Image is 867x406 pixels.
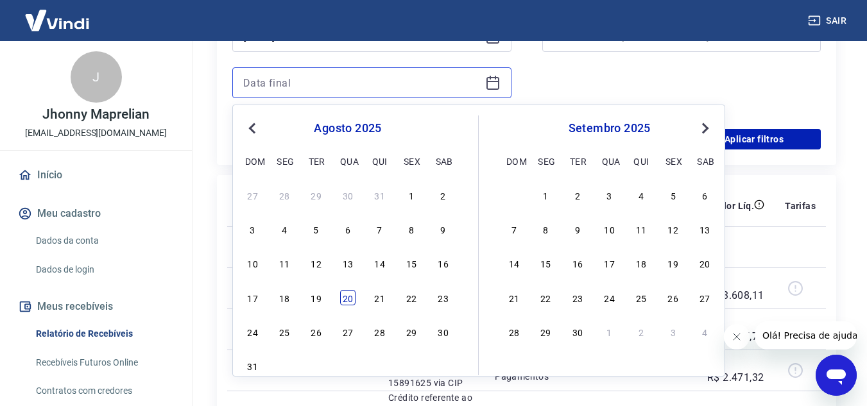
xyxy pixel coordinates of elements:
div: Choose terça-feira, 23 de setembro de 2025 [570,290,585,305]
div: Choose terça-feira, 2 de setembro de 2025 [309,358,324,373]
div: Choose quinta-feira, 11 de setembro de 2025 [633,221,649,237]
div: Choose quarta-feira, 24 de setembro de 2025 [602,290,617,305]
div: Choose segunda-feira, 1 de setembro de 2025 [538,187,553,203]
div: Choose sábado, 2 de agosto de 2025 [436,187,451,203]
div: Choose segunda-feira, 8 de setembro de 2025 [538,221,553,237]
div: Choose sexta-feira, 5 de setembro de 2025 [404,358,419,373]
p: Jhonny Maprelian [42,108,149,121]
div: Choose terça-feira, 16 de setembro de 2025 [570,255,585,271]
div: Choose terça-feira, 26 de agosto de 2025 [309,324,324,339]
p: [EMAIL_ADDRESS][DOMAIN_NAME] [25,126,167,140]
div: J [71,51,122,103]
p: Valor Líq. [712,199,754,212]
div: Choose sexta-feira, 3 de outubro de 2025 [665,324,681,339]
div: Choose sábado, 6 de setembro de 2025 [697,187,712,203]
div: Choose quarta-feira, 3 de setembro de 2025 [340,358,356,373]
div: Choose quarta-feira, 13 de agosto de 2025 [340,255,356,271]
div: Choose segunda-feira, 4 de agosto de 2025 [277,221,292,237]
button: Meu cadastro [15,199,176,228]
a: Início [15,161,176,189]
div: Choose quinta-feira, 31 de julho de 2025 [372,187,388,203]
div: sab [436,153,451,169]
div: Choose sexta-feira, 8 de agosto de 2025 [404,221,419,237]
div: Choose sábado, 13 de setembro de 2025 [697,221,712,237]
p: -R$ 3.608,11 [707,273,764,303]
p: -R$ 2.471,32 [707,355,764,385]
div: qua [602,153,617,169]
div: Choose domingo, 17 de agosto de 2025 [245,290,261,305]
div: Choose sexta-feira, 26 de setembro de 2025 [665,290,681,305]
div: Choose domingo, 10 de agosto de 2025 [245,255,261,271]
div: Choose quarta-feira, 3 de setembro de 2025 [602,187,617,203]
div: Choose quinta-feira, 21 de agosto de 2025 [372,290,388,305]
div: Choose terça-feira, 2 de setembro de 2025 [570,187,585,203]
div: Choose quarta-feira, 1 de outubro de 2025 [602,324,617,339]
div: Choose sexta-feira, 19 de setembro de 2025 [665,255,681,271]
div: Choose sexta-feira, 12 de setembro de 2025 [665,221,681,237]
p: -R$ 2.287,77 [707,314,764,344]
div: Choose sábado, 27 de setembro de 2025 [697,290,712,305]
div: agosto 2025 [243,121,452,136]
div: month 2025-09 [504,185,714,341]
div: ter [570,153,585,169]
div: Choose quinta-feira, 2 de outubro de 2025 [633,324,649,339]
div: ter [309,153,324,169]
div: dom [506,153,522,169]
div: qui [372,153,388,169]
div: Choose domingo, 27 de julho de 2025 [245,187,261,203]
div: Choose domingo, 3 de agosto de 2025 [245,221,261,237]
div: Choose quinta-feira, 7 de agosto de 2025 [372,221,388,237]
div: Choose domingo, 24 de agosto de 2025 [245,324,261,339]
a: Relatório de Recebíveis [31,321,176,347]
div: Choose quarta-feira, 30 de julho de 2025 [340,187,356,203]
div: sex [665,153,681,169]
div: sex [404,153,419,169]
img: Vindi [15,1,99,40]
div: seg [538,153,553,169]
div: Choose terça-feira, 30 de setembro de 2025 [570,324,585,339]
div: Choose quinta-feira, 28 de agosto de 2025 [372,324,388,339]
div: Choose quarta-feira, 17 de setembro de 2025 [602,255,617,271]
div: Choose quarta-feira, 10 de setembro de 2025 [602,221,617,237]
div: Choose terça-feira, 9 de setembro de 2025 [570,221,585,237]
div: Choose sexta-feira, 22 de agosto de 2025 [404,290,419,305]
div: Choose sábado, 4 de outubro de 2025 [697,324,712,339]
div: Choose segunda-feira, 15 de setembro de 2025 [538,255,553,271]
input: Data final [243,73,480,92]
div: Choose sábado, 30 de agosto de 2025 [436,324,451,339]
div: Choose sexta-feira, 5 de setembro de 2025 [665,187,681,203]
div: Choose sexta-feira, 1 de agosto de 2025 [404,187,419,203]
div: Choose domingo, 21 de setembro de 2025 [506,290,522,305]
div: Choose sábado, 6 de setembro de 2025 [436,358,451,373]
span: Olá! Precisa de ajuda? [8,9,108,19]
div: Choose segunda-feira, 22 de setembro de 2025 [538,290,553,305]
div: qua [340,153,356,169]
div: Choose terça-feira, 5 de agosto de 2025 [309,221,324,237]
div: Choose quarta-feira, 20 de agosto de 2025 [340,290,356,305]
div: Choose terça-feira, 12 de agosto de 2025 [309,255,324,271]
div: Choose domingo, 31 de agosto de 2025 [506,187,522,203]
a: Dados da conta [31,228,176,254]
iframe: Fechar mensagem [724,324,750,350]
button: Sair [805,9,852,33]
a: Dados de login [31,257,176,283]
button: Aplicar filtros [687,129,821,149]
div: Choose quinta-feira, 25 de setembro de 2025 [633,290,649,305]
a: Recebíveis Futuros Online [31,350,176,376]
div: Choose sábado, 9 de agosto de 2025 [436,221,451,237]
button: Next Month [698,121,713,136]
div: Choose segunda-feira, 29 de setembro de 2025 [538,324,553,339]
div: sab [697,153,712,169]
div: Choose domingo, 28 de setembro de 2025 [506,324,522,339]
div: Choose quarta-feira, 6 de agosto de 2025 [340,221,356,237]
div: seg [277,153,292,169]
div: Choose segunda-feira, 1 de setembro de 2025 [277,358,292,373]
div: Choose sábado, 16 de agosto de 2025 [436,255,451,271]
button: Previous Month [245,121,260,136]
div: Choose quinta-feira, 14 de agosto de 2025 [372,255,388,271]
div: Choose sexta-feira, 29 de agosto de 2025 [404,324,419,339]
iframe: Botão para abrir a janela de mensagens [816,355,857,396]
iframe: Mensagem da empresa [755,321,857,350]
div: month 2025-08 [243,185,452,375]
div: setembro 2025 [504,121,714,136]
